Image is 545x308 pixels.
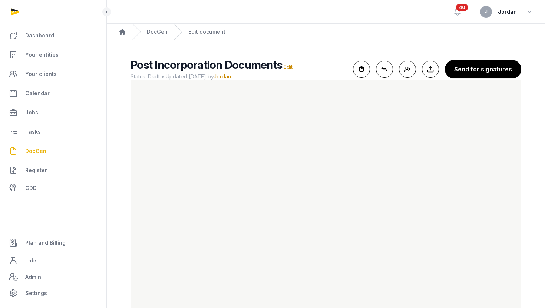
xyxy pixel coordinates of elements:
a: Dashboard [6,27,100,44]
a: Register [6,161,100,179]
span: CDD [25,184,37,192]
a: Admin [6,269,100,284]
span: Settings [25,289,47,298]
a: Jobs [6,104,100,121]
span: Jordan [214,73,231,80]
span: Labs [25,256,38,265]
span: Post Incorporation Documents [131,58,282,71]
span: Admin [25,272,41,281]
button: J [480,6,492,18]
span: Dashboard [25,31,54,40]
span: DocGen [25,147,46,155]
span: 40 [456,4,468,11]
a: Labs [6,252,100,269]
span: Plan and Billing [25,238,66,247]
span: Jobs [25,108,38,117]
nav: Breadcrumb [107,24,545,40]
span: Jordan [498,7,517,16]
a: DocGen [6,142,100,160]
span: Status: Draft • Updated [DATE] by [131,73,347,80]
span: Edit [284,64,293,70]
a: DocGen [147,28,168,36]
span: Calendar [25,89,50,98]
button: Send for signatures [445,60,521,78]
span: Tasks [25,127,41,136]
a: Calendar [6,84,100,102]
span: Your entities [25,50,59,59]
a: CDD [6,181,100,195]
span: J [485,10,488,14]
div: Edit document [188,28,225,36]
a: Plan and Billing [6,234,100,252]
a: Tasks [6,123,100,141]
a: Your entities [6,46,100,64]
span: Your clients [25,70,57,78]
span: Register [25,166,47,175]
a: Settings [6,284,100,302]
a: Your clients [6,65,100,83]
